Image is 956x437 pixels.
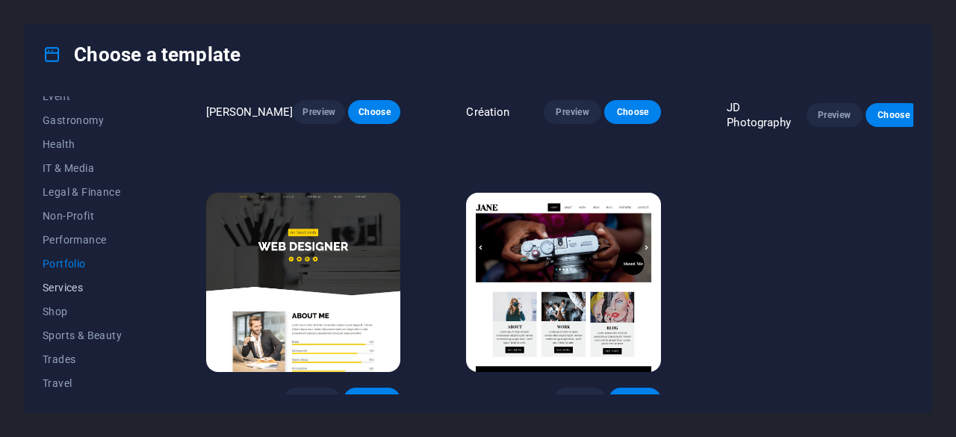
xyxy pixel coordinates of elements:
span: Choose [621,394,649,406]
button: Legal & Finance [43,180,140,204]
span: Choose [878,109,910,121]
p: Création [466,105,509,120]
span: Choose [360,106,388,118]
button: IT & Media [43,156,140,180]
img: Portfolio [206,193,401,372]
span: Preview [296,394,329,406]
span: Health [43,138,140,150]
span: Preview [565,394,594,406]
button: Preview [544,100,600,124]
button: Preview [284,388,341,412]
button: Event [43,84,140,108]
button: Performance [43,228,140,252]
p: [PERSON_NAME] [206,105,294,120]
span: Performance [43,234,140,246]
button: Trades [43,347,140,371]
p: [PERSON_NAME] [466,392,553,407]
p: JD Photography [727,100,806,130]
button: Travel [43,371,140,395]
button: Choose [609,388,661,412]
span: Shop [43,306,140,317]
button: Preview [293,100,345,124]
span: Gastronomy [43,114,140,126]
span: Choose [356,394,388,406]
span: Non-Profit [43,210,140,222]
button: Choose [344,388,400,412]
button: Preview [553,388,606,412]
span: Travel [43,377,140,389]
span: Event [43,90,140,102]
button: Choose [604,100,661,124]
span: Legal & Finance [43,186,140,198]
span: Services [43,282,140,294]
button: Services [43,276,140,300]
span: Sports & Beauty [43,329,140,341]
button: Shop [43,300,140,323]
p: Portfolio [206,392,251,407]
img: Jane [466,193,661,372]
button: Gastronomy [43,108,140,132]
button: Health [43,132,140,156]
button: Portfolio [43,252,140,276]
button: Choose [348,100,400,124]
span: IT & Media [43,162,140,174]
span: Preview [556,106,589,118]
span: Trades [43,353,140,365]
span: Preview [819,109,851,121]
span: Preview [305,106,333,118]
button: Sports & Beauty [43,323,140,347]
button: Preview [807,103,863,127]
span: Portfolio [43,258,140,270]
button: Non-Profit [43,204,140,228]
span: Choose [616,106,649,118]
button: Choose [866,103,922,127]
h4: Choose a template [43,43,240,66]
